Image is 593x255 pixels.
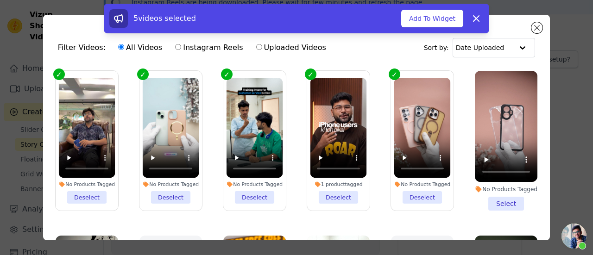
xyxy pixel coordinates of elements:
[310,181,367,187] div: 1 product tagged
[175,42,243,54] label: Instagram Reels
[143,181,199,187] div: No Products Tagged
[133,14,196,23] span: 5 videos selected
[475,186,537,193] div: No Products Tagged
[401,10,463,27] button: Add To Widget
[58,37,331,58] div: Filter Videos:
[256,42,327,54] label: Uploaded Videos
[424,38,536,57] div: Sort by:
[59,181,115,187] div: No Products Tagged
[118,42,163,54] label: All Videos
[561,224,587,249] div: Open chat
[394,181,451,187] div: No Products Tagged
[227,181,283,187] div: No Products Tagged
